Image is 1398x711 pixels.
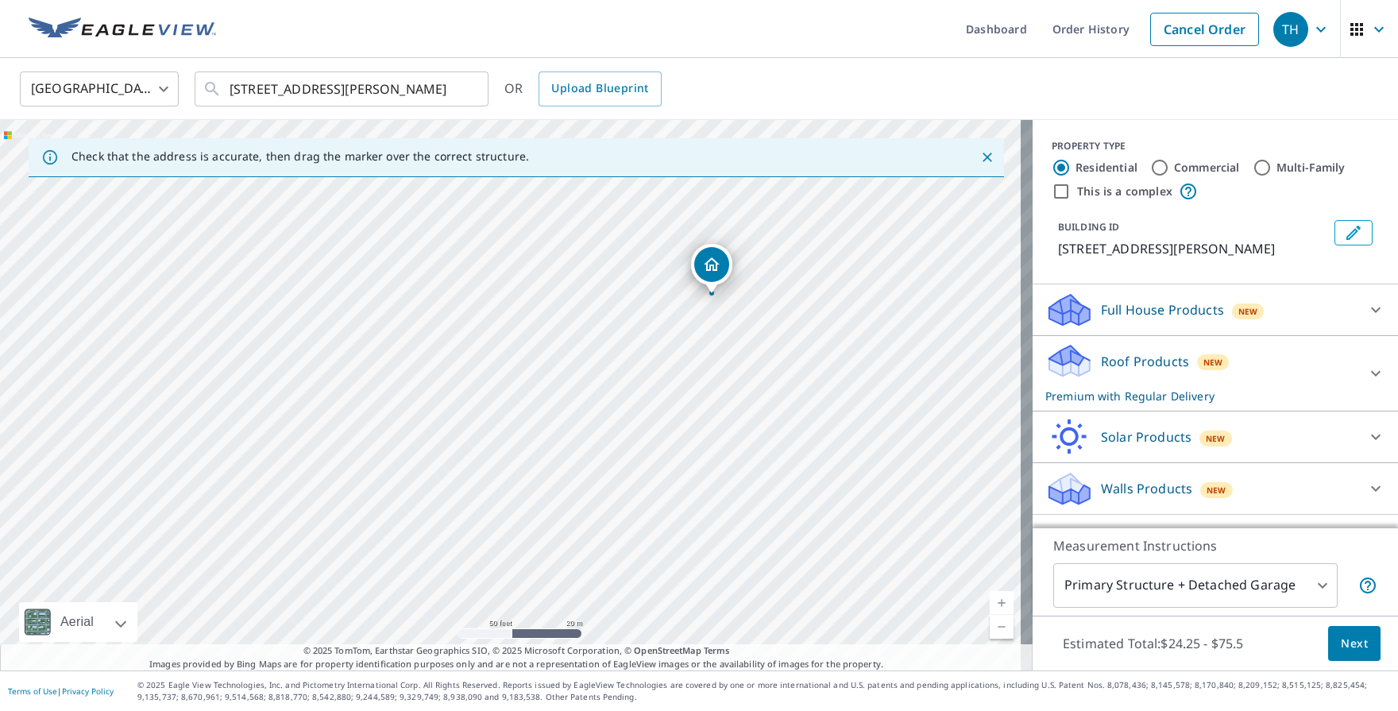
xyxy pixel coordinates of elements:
[1045,469,1385,508] div: Walls ProductsNew
[1053,536,1377,555] p: Measurement Instructions
[1203,356,1223,369] span: New
[1052,139,1379,153] div: PROPERTY TYPE
[691,244,732,293] div: Dropped pin, building 1, Residential property, 115 E Chestnut Hill Rd Aspers, PA 17304
[1058,220,1119,234] p: BUILDING ID
[1045,418,1385,456] div: Solar ProductsNew
[230,67,456,111] input: Search by address or latitude-longitude
[1207,484,1226,497] span: New
[1077,184,1172,199] label: This is a complex
[1150,13,1259,46] a: Cancel Order
[704,644,730,656] a: Terms
[1276,160,1346,176] label: Multi-Family
[1238,305,1258,318] span: New
[1101,479,1192,498] p: Walls Products
[1206,432,1226,445] span: New
[1045,342,1385,404] div: Roof ProductsNewPremium with Regular Delivery
[504,71,662,106] div: OR
[20,67,179,111] div: [GEOGRAPHIC_DATA]
[8,686,57,697] a: Terms of Use
[1328,626,1381,662] button: Next
[1050,626,1257,661] p: Estimated Total: $24.25 - $75.5
[56,602,98,642] div: Aerial
[990,591,1014,615] a: Current Level 19, Zoom In
[1174,160,1240,176] label: Commercial
[1101,300,1224,319] p: Full House Products
[1101,352,1189,371] p: Roof Products
[1341,634,1368,654] span: Next
[1076,160,1137,176] label: Residential
[62,686,114,697] a: Privacy Policy
[1045,388,1357,404] p: Premium with Regular Delivery
[303,644,730,658] span: © 2025 TomTom, Earthstar Geographics SIO, © 2025 Microsoft Corporation, ©
[8,686,114,696] p: |
[1334,220,1373,245] button: Edit building 1
[990,615,1014,639] a: Current Level 19, Zoom Out
[1101,427,1191,446] p: Solar Products
[137,679,1390,703] p: © 2025 Eagle View Technologies, Inc. and Pictometry International Corp. All Rights Reserved. Repo...
[1053,563,1338,608] div: Primary Structure + Detached Garage
[977,147,998,168] button: Close
[1045,291,1385,329] div: Full House ProductsNew
[1273,12,1308,47] div: TH
[634,644,701,656] a: OpenStreetMap
[551,79,648,99] span: Upload Blueprint
[71,149,529,164] p: Check that the address is accurate, then drag the marker over the correct structure.
[29,17,216,41] img: EV Logo
[1058,239,1328,258] p: [STREET_ADDRESS][PERSON_NAME]
[539,71,661,106] a: Upload Blueprint
[1358,576,1377,595] span: Your report will include the primary structure and a detached garage if one exists.
[19,602,137,642] div: Aerial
